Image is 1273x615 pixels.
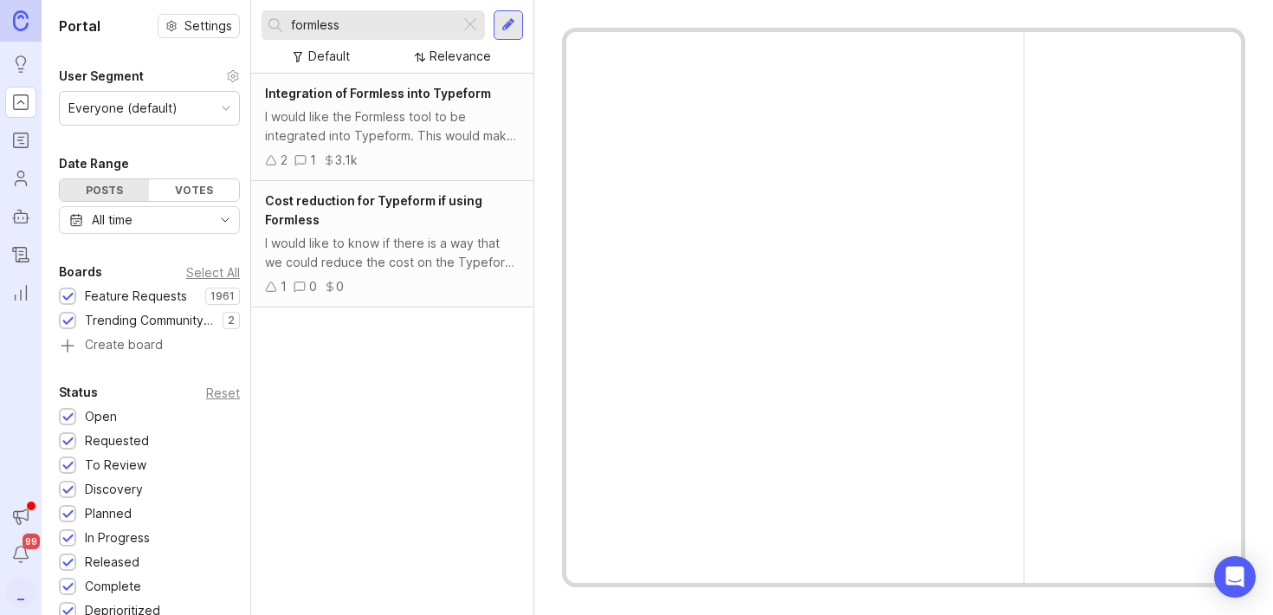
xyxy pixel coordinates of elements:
[5,163,36,194] a: Users
[85,480,143,499] div: Discovery
[59,262,102,282] div: Boards
[265,234,520,272] div: I would like to know if there is a way that we could reduce the cost on the Typeform side if we a...
[68,99,178,118] div: Everyone (default)
[59,153,129,174] div: Date Range
[265,86,491,100] span: Integration of Formless into Typeform
[5,239,36,270] a: Changelog
[85,287,187,306] div: Feature Requests
[281,151,288,170] div: 2
[85,553,139,572] div: Released
[85,407,117,426] div: Open
[310,151,316,170] div: 1
[211,213,239,227] svg: toggle icon
[281,277,287,296] div: 1
[85,456,146,475] div: To Review
[309,277,317,296] div: 0
[5,577,36,608] button: _
[5,87,36,118] a: Portal
[23,534,40,549] span: 99
[265,193,482,227] span: Cost reduction for Typeform if using Formless
[59,382,98,403] div: Status
[251,74,533,181] a: Integration of Formless into TypeformI would like the Formless tool to be integrated into Typefor...
[85,311,214,330] div: Trending Community Topics
[251,181,533,307] a: Cost reduction for Typeform if using FormlessI would like to know if there is a way that we could...
[85,504,132,523] div: Planned
[13,10,29,30] img: Canny Home
[59,66,144,87] div: User Segment
[85,577,141,596] div: Complete
[149,179,238,201] div: Votes
[85,431,149,450] div: Requested
[1214,556,1256,598] div: Open Intercom Messenger
[5,49,36,80] a: Ideas
[60,179,149,201] div: Posts
[206,388,240,398] div: Reset
[92,210,132,230] div: All time
[184,17,232,35] span: Settings
[59,16,100,36] h1: Portal
[430,47,491,66] div: Relevance
[308,47,350,66] div: Default
[265,107,520,146] div: I would like the Formless tool to be integrated into Typeform. This would make it easier to use a...
[5,125,36,156] a: Roadmaps
[5,501,36,532] button: Announcements
[291,16,453,35] input: Search...
[5,277,36,308] a: Reporting
[158,14,240,38] button: Settings
[228,314,235,327] p: 2
[5,201,36,232] a: Autopilot
[336,277,344,296] div: 0
[335,151,358,170] div: 3.1k
[5,539,36,570] button: Notifications
[210,289,235,303] p: 1961
[186,268,240,277] div: Select All
[59,339,240,354] a: Create board
[85,528,150,547] div: In Progress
